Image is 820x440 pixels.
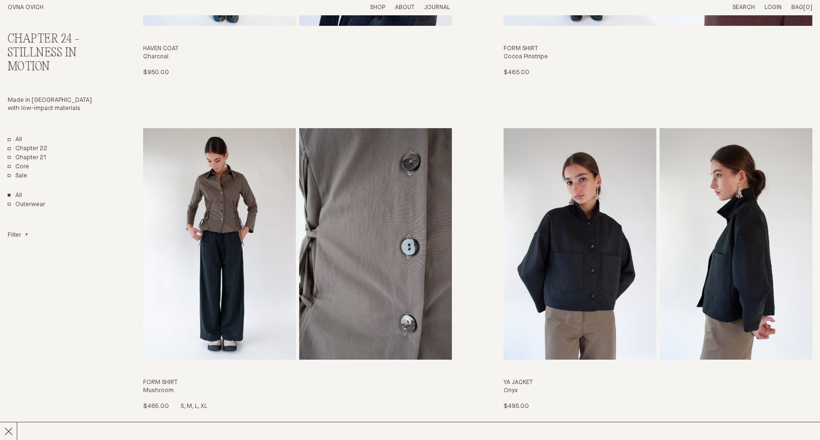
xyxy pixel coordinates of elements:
[791,4,803,11] span: Bag
[8,163,29,171] a: Core
[504,387,812,395] h4: Onyx
[504,53,812,61] h4: Cocoa Pinstripe
[143,128,452,410] a: Form Shirt
[8,4,44,11] a: Home
[180,403,187,409] span: S
[370,4,385,11] a: Shop
[8,201,45,209] a: Outerwear
[8,192,22,200] a: Show All
[187,403,195,409] span: M
[195,403,201,409] span: L
[504,403,529,409] span: $495.00
[732,4,755,11] a: Search
[8,145,47,153] a: Chapter 22
[143,379,452,387] h3: Form Shirt
[143,128,296,360] img: Form Shirt
[8,231,28,240] summary: Filter
[504,128,656,360] img: Ya Jacket
[8,172,27,180] a: Sale
[803,4,812,11] span: [0]
[8,154,46,162] a: Chapter 21
[504,69,529,76] span: $465.00
[424,4,450,11] a: Journal
[395,4,415,12] summary: About
[504,45,812,53] h3: Form Shirt
[8,97,92,111] span: Made in [GEOGRAPHIC_DATA] with low-impact materials
[143,387,452,395] h4: Mushroom
[143,69,169,76] span: $950.00
[504,128,812,410] a: Ya Jacket
[143,403,169,409] span: $465.00
[143,53,452,61] h4: Charcoal
[8,136,22,144] a: All
[143,45,452,53] h3: Haven Coat
[8,33,101,74] h2: Chapter 24 -Stillness in Motion
[504,379,812,387] h3: Ya Jacket
[201,403,207,409] span: XL
[764,4,782,11] a: Login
